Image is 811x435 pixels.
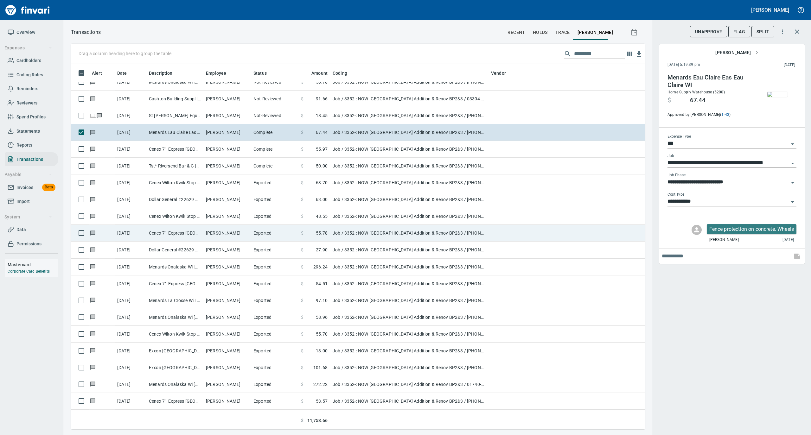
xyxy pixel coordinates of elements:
td: Exported [251,242,298,258]
span: Status [253,69,267,77]
span: 97.10 [316,297,328,304]
span: Coding [333,69,355,77]
span: 54.51 [316,281,328,287]
span: Has messages [89,231,96,235]
span: recent [508,28,525,36]
span: Amount [303,69,328,77]
td: Job / 3352-: NOW [GEOGRAPHIC_DATA] Addition & Renov BP2&3 / [PHONE_NUMBER]: Consumable CM/GC / 8:... [330,309,489,326]
span: 55.97 [316,146,328,152]
td: Menards Onalaska Wi [GEOGRAPHIC_DATA] [GEOGRAPHIC_DATA] [146,309,203,326]
span: $ [301,281,303,287]
span: Has messages [89,147,96,151]
td: Exported [251,326,298,343]
span: $ [667,97,671,104]
td: Exported [251,174,298,191]
label: Expense Type [667,135,691,139]
td: Menards Onalaska Wi [GEOGRAPHIC_DATA] [GEOGRAPHIC_DATA] [146,376,203,393]
span: 27.90 [316,247,328,253]
span: 272.22 [313,381,328,388]
span: 50.00 [316,163,328,169]
span: Description [149,69,173,77]
span: Statements [16,127,40,135]
span: 63.00 [316,196,328,203]
td: Job / 3352-: NOW [GEOGRAPHIC_DATA] Addition & Renov BP2&3 / [PHONE_NUMBER]: Fasteners & Adhesives... [330,158,489,174]
span: Expenses [4,44,52,52]
button: Flag [728,26,750,38]
span: Has messages [89,298,96,302]
a: Corporate Card Benefits [8,269,50,274]
span: Date [117,69,127,77]
span: Online transaction [89,113,96,117]
td: Exported [251,191,298,208]
span: 67.44 [316,129,328,136]
td: [DATE] [115,410,146,426]
span: Transactions [16,155,43,163]
td: [PERSON_NAME] [203,359,251,376]
span: trace [555,28,570,36]
td: Job / 3352-: NOW [GEOGRAPHIC_DATA] Addition & Renov BP2&3 / [PHONE_NUMBER]: Consumable CM/GC / 8:... [330,107,489,124]
td: Exported [251,309,298,326]
a: Reports [5,138,58,152]
button: Close transaction [789,24,805,39]
span: 13.00 [316,348,328,354]
span: Data [16,226,26,234]
span: Alert [92,69,102,77]
span: [PERSON_NAME] [578,28,613,36]
span: 18.45 [316,112,328,119]
span: Has messages [89,180,96,185]
span: $ [301,112,303,119]
td: Exported [251,376,298,393]
td: Exported [251,393,298,410]
span: $ [301,230,303,236]
td: [DATE] [115,393,146,410]
label: Job Phase [667,173,686,177]
td: Cenex 71 Express [GEOGRAPHIC_DATA] [GEOGRAPHIC_DATA] [146,393,203,410]
button: Open [788,178,797,187]
button: Open [788,140,797,148]
p: Transactions [71,28,101,36]
td: Job / 3352-: NOW [GEOGRAPHIC_DATA] Addition & Renov BP2&3 / [PHONE_NUMBER]: Fuel for General Cond... [330,174,489,191]
td: Exported [251,343,298,359]
td: [DATE] [115,259,146,275]
td: Job / 3352-: NOW [GEOGRAPHIC_DATA] Addition & Renov BP2&3 / [PHONE_NUMBER]: Consumables - Carpent... [330,292,489,309]
span: Has messages [89,315,96,319]
span: Vendor [491,69,506,77]
td: Not-Reviewed [251,91,298,107]
td: Job / 3352-: NOW [GEOGRAPHIC_DATA] Addition & Renov BP2&3 / [PHONE_NUMBER]: Fasteners & Adhesives... [330,410,489,426]
span: Overview [16,28,35,36]
span: 296.24 [313,264,328,270]
td: [DATE] [115,275,146,292]
td: [DATE] [115,326,146,343]
button: UnApprove [690,26,727,38]
span: $ [301,129,303,136]
span: UnApprove [695,28,722,36]
h6: Mastercard [8,261,58,268]
span: Has messages [89,97,96,101]
td: Cenex 71 Express [GEOGRAPHIC_DATA] [GEOGRAPHIC_DATA] [146,141,203,158]
label: Job [667,154,674,158]
td: Exported [251,225,298,242]
td: Job / 3352-: NOW [GEOGRAPHIC_DATA] Addition & Renov BP2&3 / [PHONE_NUMBER]: Fuel for General Cond... [330,359,489,376]
td: Job / 3352-: NOW [GEOGRAPHIC_DATA] Addition & Renov BP2&3 / [PHONE_NUMBER]: Fuel for General Cond... [330,326,489,343]
td: Cenex Wilton Kwik Stop Wilton [GEOGRAPHIC_DATA] [146,174,203,191]
span: Spend Profiles [16,113,46,121]
span: holds [533,28,548,36]
td: Cashton Building Suppl [GEOGRAPHIC_DATA] [GEOGRAPHIC_DATA] [146,91,203,107]
span: Amount [311,69,328,77]
img: Finvari [4,3,51,18]
td: [PERSON_NAME] [203,343,251,359]
span: [DATE] 5:19:39 pm [667,62,742,68]
button: Expenses [2,42,55,54]
td: [DATE] [115,191,146,208]
a: Transactions [5,152,58,167]
td: Dollar General #22629 Wilton WI [146,242,203,258]
span: $ [301,96,303,102]
span: $ [301,196,303,203]
td: Job / 3352-: NOW [GEOGRAPHIC_DATA] Addition & Renov BP2&3 / [PHONE_NUMBER]: Fuel for General Cond... [330,208,489,225]
td: Exxon [GEOGRAPHIC_DATA] [GEOGRAPHIC_DATA] [GEOGRAPHIC_DATA] [GEOGRAPHIC_DATA] [146,359,203,376]
td: Menards Eau Claire Eas Eau Claire WI [146,124,203,141]
td: [DATE] [115,359,146,376]
button: Payable [2,169,55,180]
a: Reviewers [5,96,58,110]
span: Has messages [89,349,96,353]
